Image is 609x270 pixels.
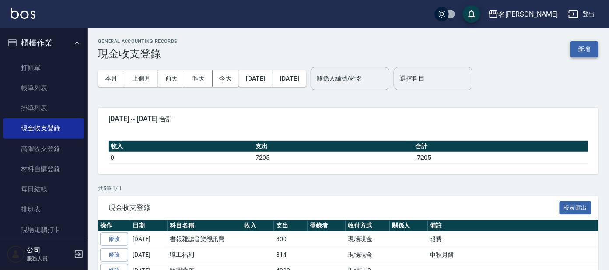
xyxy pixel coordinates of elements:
th: 收入 [242,220,274,231]
th: 關係人 [390,220,428,231]
a: 報表匯出 [560,203,592,211]
h2: GENERAL ACCOUNTING RECORDS [98,39,178,44]
th: 日期 [130,220,168,231]
a: 修改 [100,232,128,246]
span: 現金收支登錄 [108,203,560,212]
a: 材料自購登錄 [3,159,84,179]
h5: 公司 [27,246,71,255]
a: 打帳單 [3,58,84,78]
button: 櫃檯作業 [3,32,84,54]
td: 職工福利 [168,247,242,263]
td: [DATE] [130,247,168,263]
th: 支出 [253,141,413,152]
th: 收付方式 [346,220,390,231]
a: 每日結帳 [3,179,84,199]
p: 共 5 筆, 1 / 1 [98,185,598,193]
button: 名[PERSON_NAME] [485,5,561,23]
button: 登出 [565,6,598,22]
a: 修改 [100,248,128,262]
th: 操作 [98,220,130,231]
div: 名[PERSON_NAME] [499,9,558,20]
h3: 現金收支登錄 [98,48,178,60]
img: Logo [10,8,35,19]
td: 814 [274,247,308,263]
td: 0 [108,152,253,163]
td: -7205 [413,152,588,163]
a: 掛單列表 [3,98,84,118]
button: 新增 [570,41,598,57]
th: 合計 [413,141,588,152]
span: [DATE] ~ [DATE] 合計 [108,115,588,123]
button: save [463,5,480,23]
p: 服務人員 [27,255,71,263]
td: 現場現金 [346,247,390,263]
button: 本月 [98,70,125,87]
td: 書報雜誌音樂視訊費 [168,231,242,247]
td: [DATE] [130,231,168,247]
img: Person [7,245,24,263]
button: 上個月 [125,70,158,87]
button: 前天 [158,70,185,87]
a: 新增 [570,45,598,53]
a: 現金收支登錄 [3,118,84,138]
button: 昨天 [185,70,213,87]
td: 7205 [253,152,413,163]
a: 現場電腦打卡 [3,220,84,240]
a: 帳單列表 [3,78,84,98]
a: 高階收支登錄 [3,139,84,159]
td: 300 [274,231,308,247]
button: 報表匯出 [560,201,592,215]
th: 科目名稱 [168,220,242,231]
td: 現場現金 [346,231,390,247]
a: 排班表 [3,199,84,219]
th: 支出 [274,220,308,231]
th: 登錄者 [308,220,346,231]
th: 收入 [108,141,253,152]
button: 今天 [213,70,239,87]
button: [DATE] [273,70,306,87]
button: [DATE] [239,70,273,87]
